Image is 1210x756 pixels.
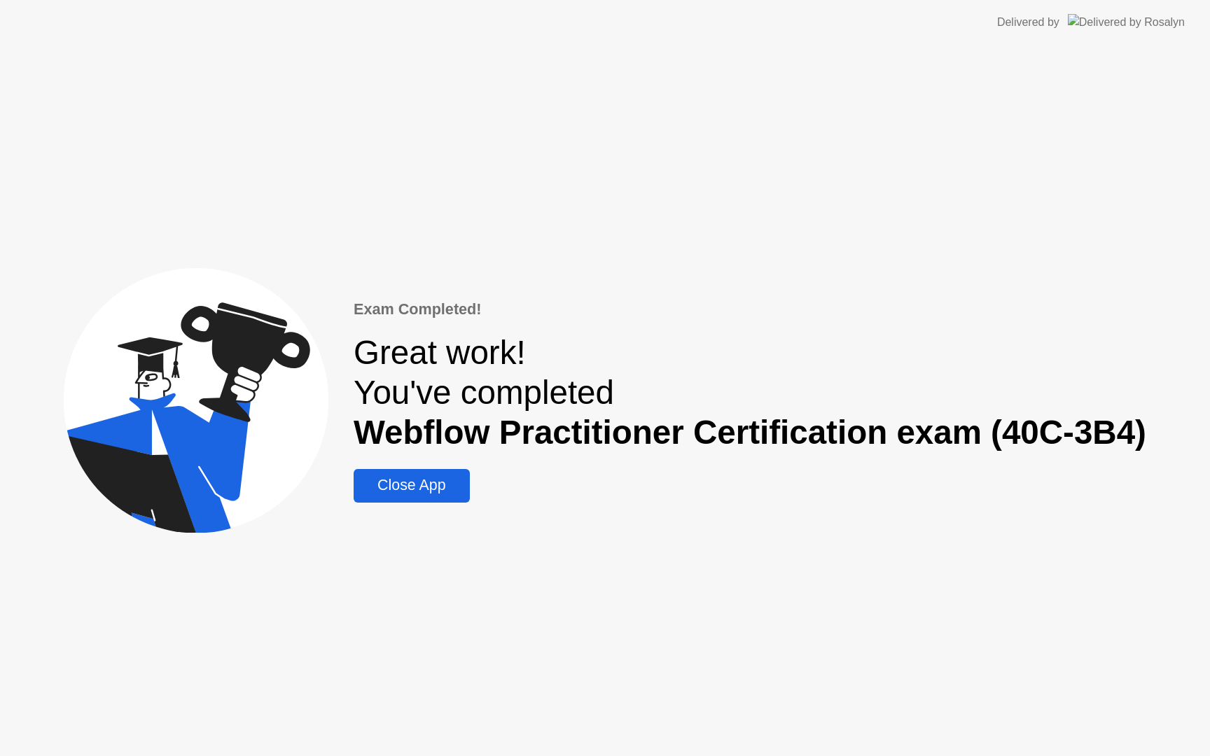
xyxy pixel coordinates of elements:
[354,332,1146,452] div: Great work! You've completed
[354,469,469,503] button: Close App
[358,477,465,494] div: Close App
[1068,14,1185,30] img: Delivered by Rosalyn
[997,14,1059,31] div: Delivered by
[354,414,1146,451] b: Webflow Practitioner Certification exam (40C-3B4)
[354,298,1146,321] div: Exam Completed!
